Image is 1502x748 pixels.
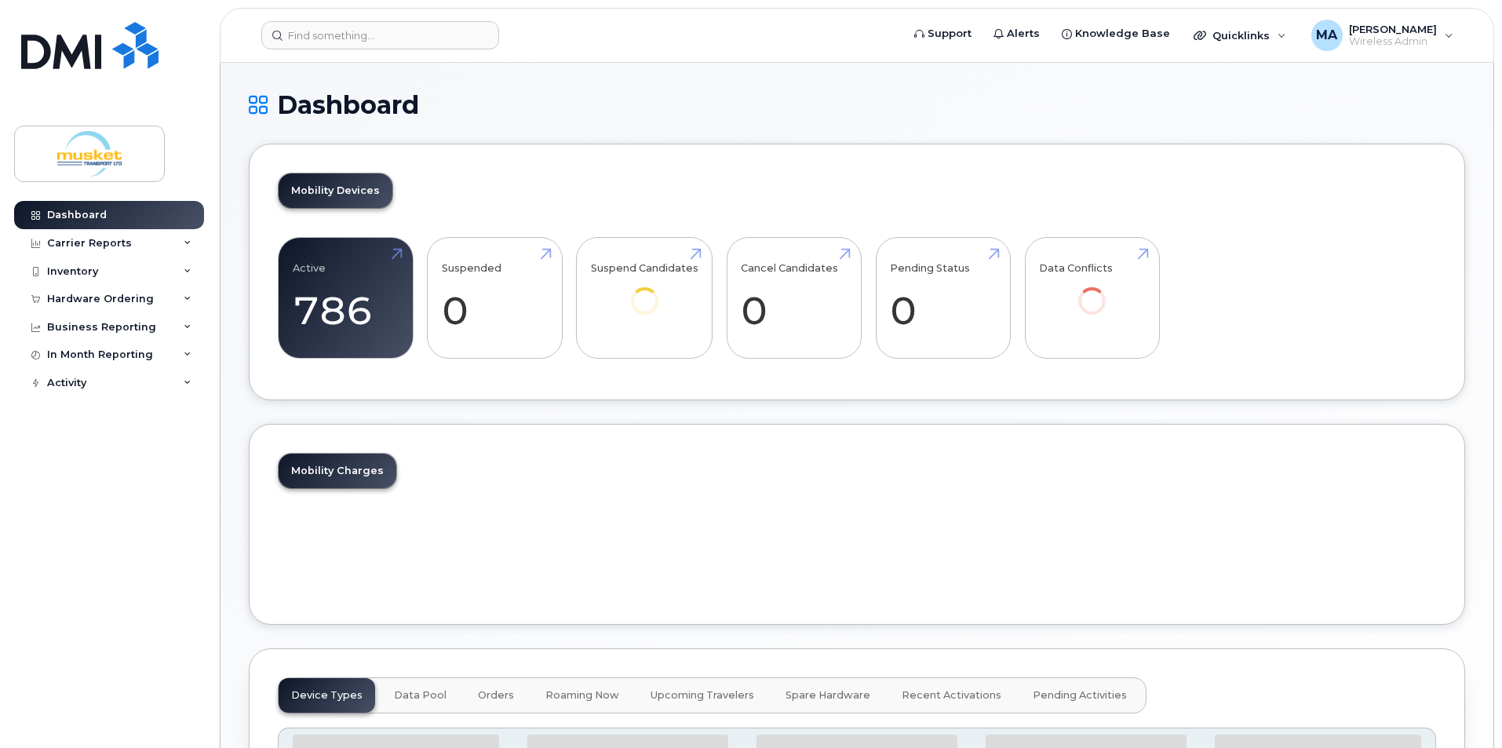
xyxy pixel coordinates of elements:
a: Suspend Candidates [591,246,698,337]
a: Mobility Charges [279,454,396,488]
span: Upcoming Travelers [651,689,754,702]
a: Pending Status 0 [890,246,996,350]
a: Suspended 0 [442,246,548,350]
span: Data Pool [394,689,447,702]
span: Pending Activities [1033,689,1127,702]
a: Data Conflicts [1039,246,1145,337]
h1: Dashboard [249,91,1465,119]
span: Roaming Now [545,689,619,702]
a: Cancel Candidates 0 [741,246,847,350]
a: Active 786 [293,246,399,350]
span: Orders [478,689,514,702]
span: Recent Activations [902,689,1001,702]
span: Spare Hardware [786,689,870,702]
a: Mobility Devices [279,173,392,208]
